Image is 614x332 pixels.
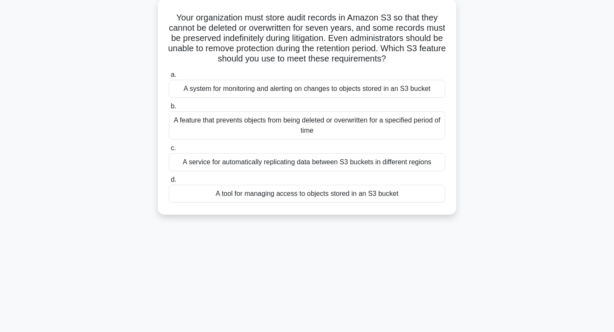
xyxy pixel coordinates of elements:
div: A system for monitoring and alerting on changes to objects stored in an S3 bucket [169,80,445,98]
span: b. [171,102,176,110]
span: d. [171,176,176,183]
h5: Your organization must store audit records in Amazon S3 so that they cannot be deleted or overwri... [168,12,446,64]
span: a. [171,71,176,78]
div: A service for automatically replicating data between S3 buckets in different regions [169,153,445,171]
span: c. [171,144,176,151]
div: A tool for managing access to objects stored in an S3 bucket [169,185,445,203]
div: A feature that prevents objects from being deleted or overwritten for a specified period of time [169,111,445,140]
